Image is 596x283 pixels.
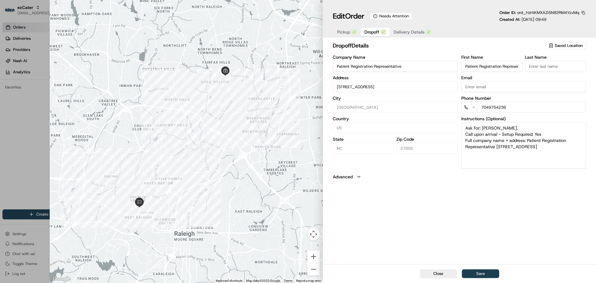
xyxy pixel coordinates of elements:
[461,61,522,72] input: Enter first name
[6,6,19,19] img: Nash
[284,279,292,282] a: Terms
[333,174,586,180] button: Advanced
[296,279,321,282] a: Report a map error
[333,122,458,133] input: Enter country
[394,29,425,35] span: Delivery Details
[333,102,458,113] input: Enter city
[52,91,57,96] div: 💻
[6,59,17,71] img: 1736555255976-a54dd68f-1ca7-489b-9aae-adbdc363a1c4
[307,250,320,263] button: Zoom in
[396,137,458,141] label: Zip Code
[333,143,394,154] input: Enter state
[337,29,350,35] span: Pickup
[461,122,586,169] textarea: Ask For: [PERSON_NAME]. Call upon arrival - Setup Required: Yes Full company name + address: Pati...
[525,61,586,72] input: Enter last name
[6,25,113,35] p: Welcome 👋
[21,66,79,71] div: We're available if you need us!
[333,174,353,180] label: Advanced
[461,81,586,92] input: Enter email
[333,41,544,50] h2: dropoff Details
[461,75,586,80] label: Email
[51,275,72,283] img: Google
[333,81,458,92] input: 505 Oberlin Rd, Raleigh, NC 27605, USA
[59,90,100,96] span: API Documentation
[216,279,242,283] button: Keyboard shortcuts
[345,11,364,21] span: Order
[16,40,102,47] input: Clear
[4,88,50,99] a: 📗Knowledge Base
[545,41,586,50] button: Saved Location
[499,10,579,16] p: Order ID:
[50,88,102,99] a: 💻API Documentation
[370,12,412,20] div: Needs Attention
[106,61,113,69] button: Start new chat
[6,91,11,96] div: 📗
[521,17,546,22] span: [DATE] 09:49
[333,11,364,21] h1: Edit
[21,59,102,66] div: Start new chat
[246,279,280,282] span: Map data ©2025 Google
[461,55,522,59] label: First Name
[333,116,458,121] label: Country
[477,102,586,113] input: Enter phone number
[364,29,379,35] span: Dropoff
[420,269,457,278] button: Close
[307,228,320,240] button: Map camera controls
[62,105,75,110] span: Pylon
[44,105,75,110] a: Powered byPylon
[333,75,458,80] label: Address
[555,43,583,48] span: Saved Location
[461,116,586,121] label: Instructions (Optional)
[12,90,47,96] span: Knowledge Base
[333,55,458,59] label: Company Name
[525,55,586,59] label: Last Name
[333,61,458,72] input: Enter company name
[499,17,546,22] p: Created At:
[517,10,579,15] span: ord_HzHiKMXAZi5N82RM4YzvMq
[462,269,499,278] button: Save
[333,96,458,100] label: City
[461,96,586,100] label: Phone Number
[396,143,458,154] input: Enter zip code
[307,263,320,276] button: Zoom out
[51,275,72,283] a: Open this area in Google Maps (opens a new window)
[333,137,394,141] label: State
